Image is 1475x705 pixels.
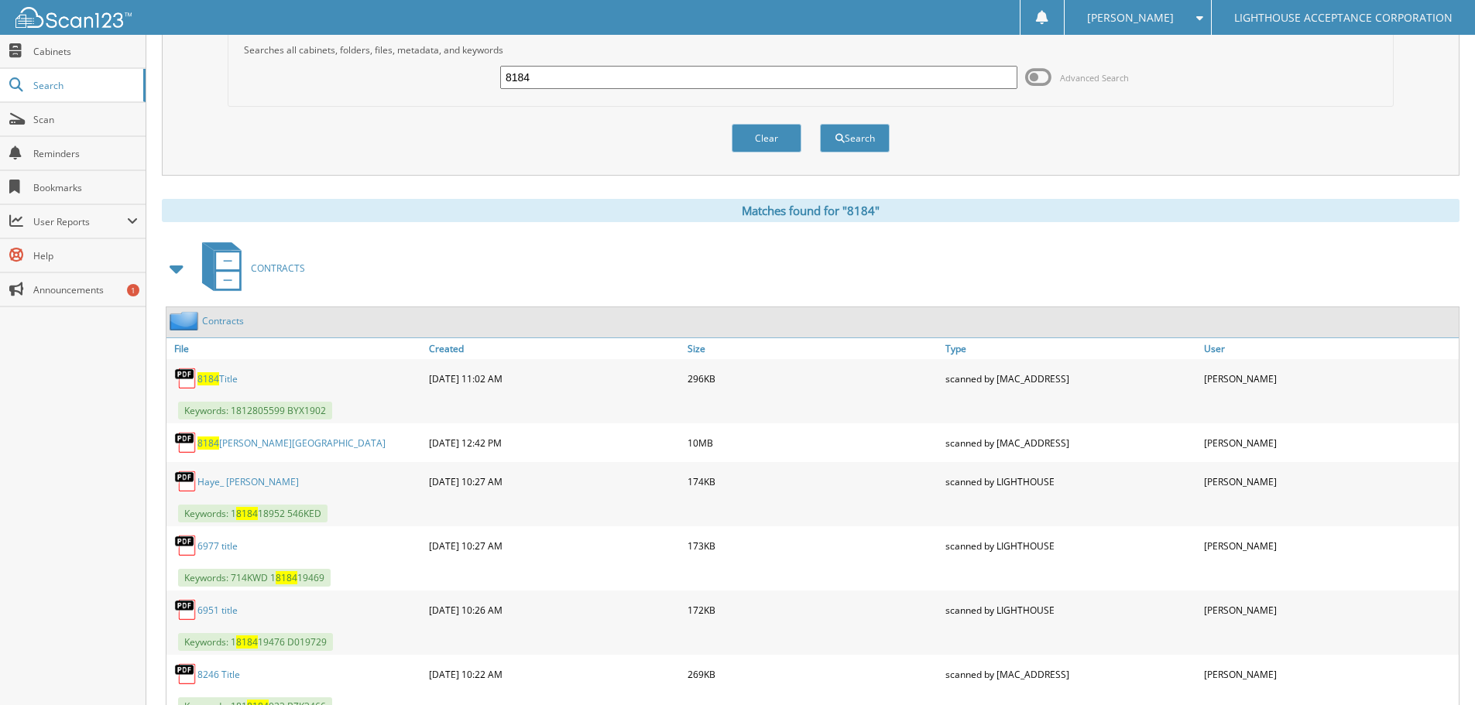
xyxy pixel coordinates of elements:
[174,662,197,686] img: PDF.png
[942,427,1200,458] div: scanned by [MAC_ADDRESS]
[197,372,219,385] span: 8184
[15,7,132,28] img: scan123-logo-white.svg
[236,43,1385,56] div: Searches all cabinets, folders, files, metadata, and keywords
[942,659,1200,690] div: scanned by [MAC_ADDRESS]
[425,530,684,561] div: [DATE] 10:27 AM
[178,569,331,587] span: Keywords: 714KWD 1 19469
[276,571,297,584] span: 8184
[197,668,240,681] a: 8246 Title
[174,367,197,390] img: PDF.png
[942,594,1200,625] div: scanned by LIGHTHOUSE
[942,338,1200,359] a: Type
[236,635,258,649] span: 8184
[425,659,684,690] div: [DATE] 10:22 AM
[684,659,942,690] div: 269KB
[202,314,244,327] a: Contracts
[732,124,801,152] button: Clear
[127,284,139,296] div: 1
[684,363,942,394] div: 296KB
[33,283,138,296] span: Announcements
[166,338,425,359] a: File
[1200,338,1459,359] a: User
[197,436,219,450] span: 8184
[1087,13,1174,22] span: [PERSON_NAME]
[197,372,238,385] a: 8184Title
[197,539,238,553] a: 6977 title
[174,598,197,621] img: PDF.png
[942,530,1200,561] div: scanned by LIGHTHOUSE
[1200,530,1459,561] div: [PERSON_NAME]
[236,507,258,520] span: 8184
[425,427,684,458] div: [DATE] 12:42 PM
[178,402,332,419] span: Keywords: 1812805599 BYX1902
[425,363,684,394] div: [DATE] 11:02 AM
[1200,659,1459,690] div: [PERSON_NAME]
[178,633,333,651] span: Keywords: 1 19476 D019729
[33,249,138,262] span: Help
[820,124,890,152] button: Search
[1200,466,1459,497] div: [PERSON_NAME]
[425,338,684,359] a: Created
[251,262,305,275] span: CONTRACTS
[684,427,942,458] div: 10MB
[684,594,942,625] div: 172KB
[170,311,202,330] img: folder2.png
[162,199,1460,222] div: Matches found for "8184"
[425,594,684,625] div: [DATE] 10:26 AM
[174,431,197,454] img: PDF.png
[174,470,197,493] img: PDF.png
[942,466,1200,497] div: scanned by LIGHTHOUSE
[684,338,942,359] a: Size
[684,530,942,561] div: 173KB
[33,215,127,228] span: User Reports
[33,147,138,160] span: Reminders
[1200,427,1459,458] div: [PERSON_NAME]
[1234,13,1453,22] span: LIGHTHOUSE ACCEPTANCE CORPORATION
[425,466,684,497] div: [DATE] 10:27 AM
[193,238,305,299] a: CONTRACTS
[197,604,238,617] a: 6951 title
[684,466,942,497] div: 174KB
[33,79,135,92] span: Search
[178,505,328,522] span: Keywords: 1 18952 546KED
[1200,594,1459,625] div: [PERSON_NAME]
[33,113,138,126] span: Scan
[197,436,386,450] a: 8184[PERSON_NAME][GEOGRAPHIC_DATA]
[1200,363,1459,394] div: [PERSON_NAME]
[197,475,299,488] a: Haye_ [PERSON_NAME]
[1060,72,1129,84] span: Advanced Search
[174,534,197,557] img: PDF.png
[33,45,138,58] span: Cabinets
[33,181,138,194] span: Bookmarks
[942,363,1200,394] div: scanned by [MAC_ADDRESS]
